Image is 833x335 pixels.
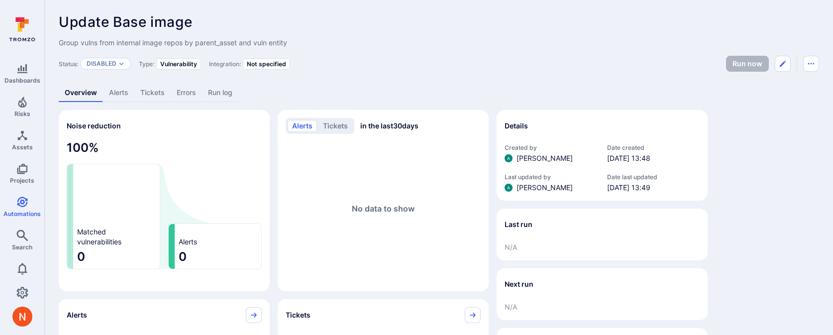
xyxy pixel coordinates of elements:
[77,227,121,247] span: Matched vulnerabilities
[67,310,87,320] span: Alerts
[12,307,32,327] img: ACg8ocIprwjrgDQnDsNSk9Ghn5p5-B8DpAKWoJ5Gi9syOE4K59tr4Q=s96-c
[179,249,257,265] span: 0
[505,184,513,192] img: ACg8ocLSa5mPYBaXNx3eFu_EmspyJX0laNWN7cXOFirfQ7srZveEpg=s96-c
[209,60,241,68] span: Integration:
[87,60,116,68] button: Disabled
[10,177,34,184] span: Projects
[67,121,121,130] span: Noise reduction
[202,84,238,102] a: Run log
[3,210,41,218] span: Automations
[288,120,317,132] button: alerts
[59,84,819,102] div: Automation tabs
[12,143,33,151] span: Assets
[497,268,708,320] section: Next run widget
[171,84,202,102] a: Errors
[505,173,597,181] span: Last updated by
[607,173,700,181] span: Date last updated
[607,183,700,193] span: [DATE] 13:49
[318,120,352,132] button: tickets
[14,110,30,117] span: Risks
[803,56,819,72] button: Automation menu
[12,307,32,327] div: Neeren Patki
[505,144,597,151] span: Created by
[497,110,708,201] section: Details widget
[179,237,197,247] span: Alerts
[775,56,791,72] button: Edit automation
[352,204,415,214] span: No data to show
[607,153,700,163] span: [DATE] 13:48
[505,121,528,131] h2: Details
[517,183,573,193] span: [PERSON_NAME]
[134,84,171,102] a: Tickets
[59,60,78,68] span: Status:
[505,279,533,289] h2: Next run
[505,154,513,162] img: ACg8ocLSa5mPYBaXNx3eFu_EmspyJX0laNWN7cXOFirfQ7srZveEpg=s96-c
[505,220,532,229] h2: Last run
[517,153,573,163] span: [PERSON_NAME]
[505,184,513,192] div: Arjan Dehar
[118,61,124,67] button: Expand dropdown
[286,310,311,320] span: Tickets
[103,84,134,102] a: Alerts
[247,60,286,68] span: Not specified
[67,140,262,156] span: 100 %
[497,209,708,260] section: Last run widget
[360,121,418,131] span: in the last 30 days
[505,242,700,252] span: N/A
[77,249,156,265] span: 0
[156,58,201,70] div: Vulnerability
[59,13,192,30] span: Update Base image
[607,144,700,151] span: Date created
[12,243,32,251] span: Search
[505,302,700,312] span: N/A
[4,77,40,84] span: Dashboards
[726,56,769,72] button: Run automation
[59,38,819,48] span: Edit description
[278,110,489,291] div: Alerts/Tickets trend
[505,154,513,162] div: Arjan Dehar
[59,84,103,102] a: Overview
[139,60,154,68] span: Type:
